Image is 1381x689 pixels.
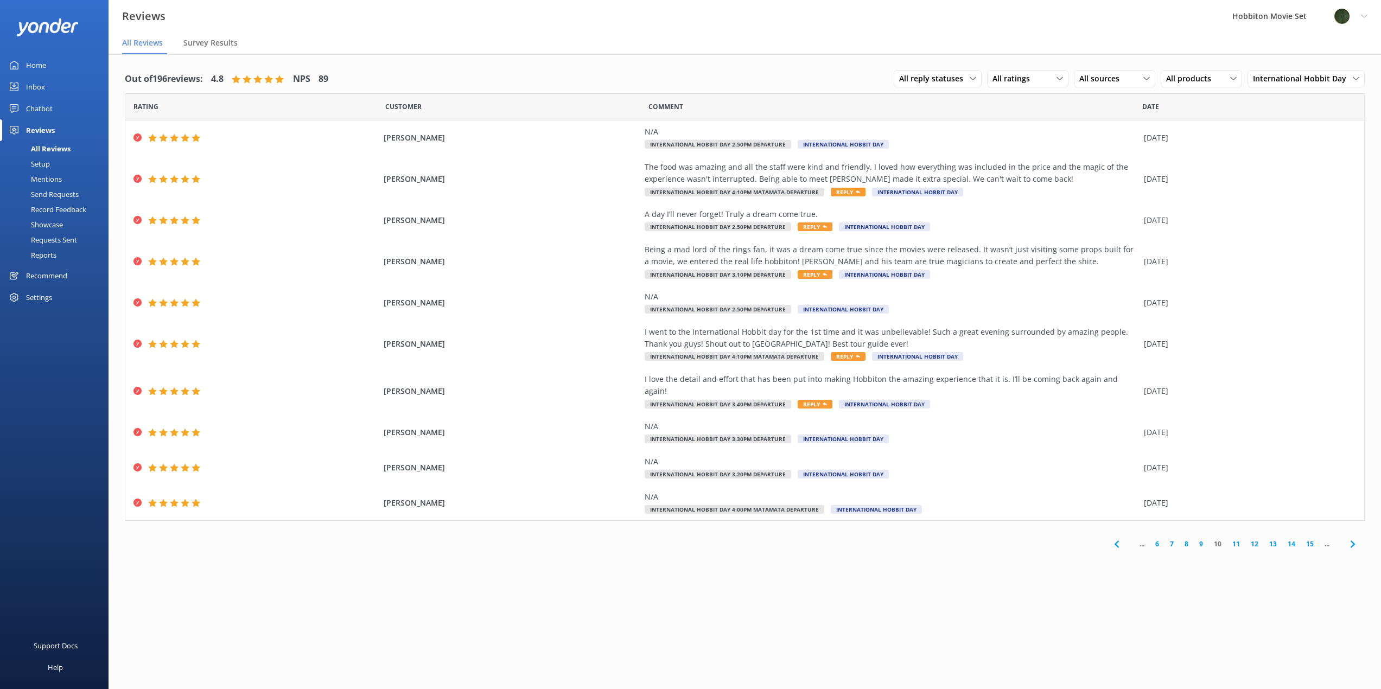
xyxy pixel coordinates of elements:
div: Help [48,656,63,678]
div: Send Requests [7,187,79,202]
div: N/A [645,291,1138,303]
span: International Hobbit Day [798,140,889,149]
div: N/A [645,491,1138,503]
div: Inbox [26,76,45,98]
span: [PERSON_NAME] [384,132,639,144]
a: Requests Sent [7,232,109,247]
span: International Hobbit Day 4:10pm Matamata Departure [645,352,824,361]
span: International Hobbit Day [872,188,963,196]
a: 14 [1282,539,1301,549]
div: N/A [645,420,1138,432]
span: [PERSON_NAME] [384,173,639,185]
span: International Hobbit Day 3.40pm Departure [645,400,791,409]
div: N/A [645,456,1138,468]
a: Setup [7,156,109,171]
span: International Hobbit Day [798,470,889,479]
div: Mentions [7,171,62,187]
img: yonder-white-logo.png [16,18,79,36]
div: [DATE] [1144,256,1351,267]
a: Reports [7,247,109,263]
div: A day I’ll never forget! Truly a dream come true. [645,208,1138,220]
span: All reply statuses [899,73,970,85]
div: Setup [7,156,50,171]
a: Send Requests [7,187,109,202]
span: International Hobbit Day [839,270,930,279]
span: Date [133,101,158,112]
h4: Out of 196 reviews: [125,72,203,86]
span: [PERSON_NAME] [384,426,639,438]
span: Survey Results [183,37,238,48]
div: I love the detail and effort that has been put into making Hobbiton the amazing experience that i... [645,373,1138,398]
a: 11 [1227,539,1245,549]
span: Reply [831,188,865,196]
div: [DATE] [1144,173,1351,185]
span: International Hobbit Day [798,305,889,314]
span: Reply [798,270,832,279]
div: [DATE] [1144,426,1351,438]
a: All Reviews [7,141,109,156]
span: ... [1134,539,1150,549]
div: [DATE] [1144,497,1351,509]
span: All products [1166,73,1218,85]
span: International Hobbit Day 4:10pm Matamata Departure [645,188,824,196]
span: [PERSON_NAME] [384,256,639,267]
span: International Hobbit Day [1253,73,1353,85]
span: International Hobbit Day 2.50pm Departure [645,140,791,149]
span: International Hobbit Day [872,352,963,361]
span: International Hobbit Day 2.50pm Departure [645,305,791,314]
div: Home [26,54,46,76]
h4: 89 [319,72,328,86]
div: The food was amazing and all the staff were kind and friendly. I loved how everything was include... [645,161,1138,186]
span: Question [648,101,683,112]
div: Requests Sent [7,232,77,247]
a: 10 [1208,539,1227,549]
span: International Hobbit Day 2.50pm Departure [645,222,791,231]
span: Reply [798,222,832,231]
div: N/A [645,126,1138,138]
div: [DATE] [1144,214,1351,226]
div: Being a mad lord of the rings fan, it was a dream come true since the movies were released. It wa... [645,244,1138,268]
div: [DATE] [1144,462,1351,474]
span: International Hobbit Day [798,435,889,443]
a: Showcase [7,217,109,232]
div: [DATE] [1144,385,1351,397]
div: I went to the International Hobbit day for the 1st time and it was unbelievable! Such a great eve... [645,326,1138,350]
div: All Reviews [7,141,71,156]
a: 12 [1245,539,1264,549]
h4: NPS [293,72,310,86]
a: 13 [1264,539,1282,549]
span: International Hobbit Day 3.10pm Departure [645,270,791,279]
a: Record Feedback [7,202,109,217]
span: International Hobbit Day 4:00pm Matamata Departure [645,505,824,514]
h3: Reviews [122,8,166,25]
div: [DATE] [1144,132,1351,144]
span: ... [1319,539,1335,549]
div: Record Feedback [7,202,86,217]
span: [PERSON_NAME] [384,462,639,474]
span: Reply [798,400,832,409]
div: [DATE] [1144,297,1351,309]
span: [PERSON_NAME] [384,297,639,309]
span: [PERSON_NAME] [384,497,639,509]
img: 34-1720495293.png [1334,8,1350,24]
a: 15 [1301,539,1319,549]
div: Recommend [26,265,67,286]
span: Date [385,101,422,112]
a: Mentions [7,171,109,187]
div: [DATE] [1144,338,1351,350]
a: 7 [1164,539,1179,549]
span: International Hobbit Day [831,505,922,514]
span: International Hobbit Day 3.30pm Departure [645,435,791,443]
a: 6 [1150,539,1164,549]
div: Reports [7,247,56,263]
div: Chatbot [26,98,53,119]
span: All ratings [992,73,1036,85]
span: International Hobbit Day 3.20pm Departure [645,470,791,479]
span: Reply [831,352,865,361]
span: [PERSON_NAME] [384,338,639,350]
a: 9 [1194,539,1208,549]
span: [PERSON_NAME] [384,385,639,397]
span: International Hobbit Day [839,222,930,231]
span: All Reviews [122,37,163,48]
div: Reviews [26,119,55,141]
